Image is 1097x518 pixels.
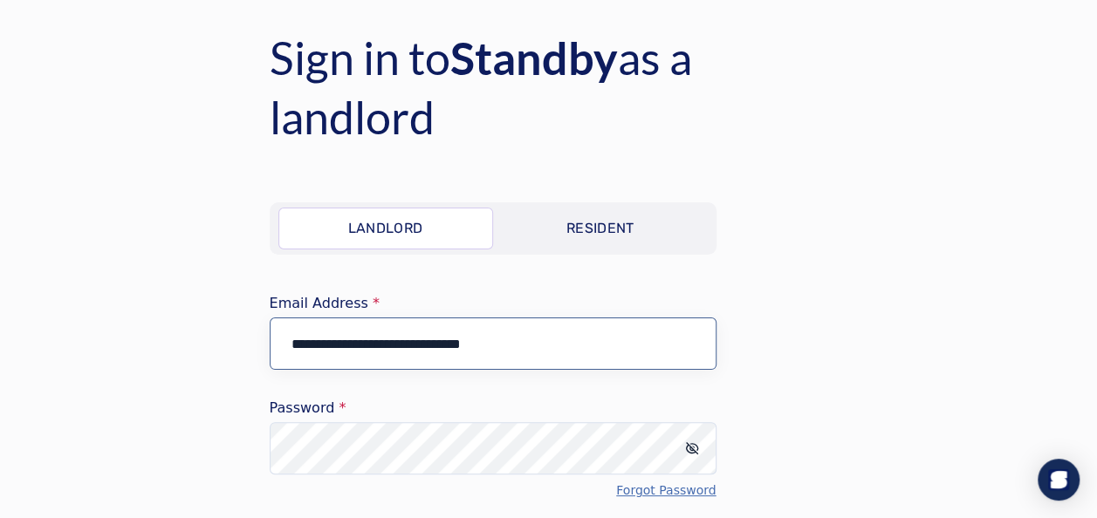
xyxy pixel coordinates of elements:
a: Resident [493,208,708,249]
p: Resident [566,218,634,239]
p: Landlord [348,218,423,239]
a: Landlord [278,208,493,249]
span: Standby [450,31,618,85]
div: input icon [685,441,699,455]
input: password [270,422,716,474]
label: Email Address [270,296,716,310]
a: Forgot Password [616,481,716,499]
input: email [270,317,716,370]
div: Open Intercom Messenger [1038,459,1080,501]
h4: Sign in to as a landlord [270,28,828,147]
label: Password [270,401,716,415]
